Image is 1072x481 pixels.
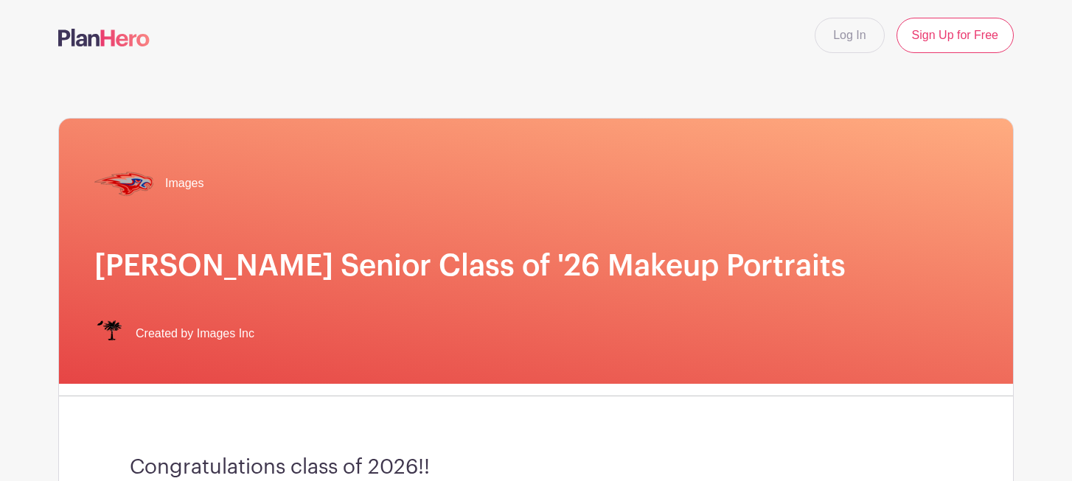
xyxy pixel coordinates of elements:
a: Log In [815,18,884,53]
img: IMAGES%20logo%20transparenT%20PNG%20s.png [94,319,124,348]
h3: Congratulations class of 2026!! [130,455,942,480]
span: Images [165,175,203,192]
a: Sign Up for Free [897,18,1014,53]
h1: [PERSON_NAME] Senior Class of '26 Makeup Portraits [94,248,978,284]
img: logo-507f7623f17ff9eddc593b1ce0a138ce2505c220e1c5a4e2b4648c50719b7d32.svg [58,29,150,46]
img: hammond%20transp.%20(1).png [94,154,153,213]
span: Created by Images Inc [136,325,254,343]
